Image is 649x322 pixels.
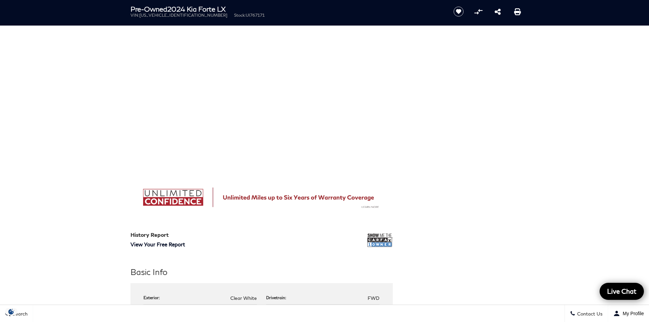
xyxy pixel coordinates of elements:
span: Clear White [230,295,257,301]
span: Live Chat [604,287,640,295]
span: My Profile [620,311,644,316]
section: Click to Open Cookie Consent Modal [3,308,19,315]
span: FWD [368,295,380,301]
h2: Basic Info [130,266,393,278]
span: Contact Us [575,311,603,317]
span: Search [11,311,28,317]
img: Opt-Out Icon [3,308,19,315]
span: Stock: [234,13,246,18]
a: Live Chat [600,283,644,300]
div: Drivetrain: [266,295,290,301]
button: Open user profile menu [608,305,649,322]
h2: History Report [130,232,185,238]
button: Compare Vehicle [473,6,483,17]
img: Unlimited miles up to six years of warranty coverage. [130,183,393,212]
img: Show me the Carfax [367,232,393,249]
a: Share this Pre-Owned 2024 Kia Forte LX [495,7,501,16]
span: [US_VEHICLE_IDENTIFICATION_NUMBER] [139,13,227,18]
h1: 2024 Kia Forte LX [130,5,442,13]
span: VIN: [130,13,139,18]
a: Print this Pre-Owned 2024 Kia Forte LX [514,7,521,16]
strong: Pre-Owned [130,5,167,13]
button: Save vehicle [451,6,466,17]
a: View Your Free Report [130,241,185,247]
div: Exterior: [143,295,163,301]
span: UI767171 [246,13,265,18]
